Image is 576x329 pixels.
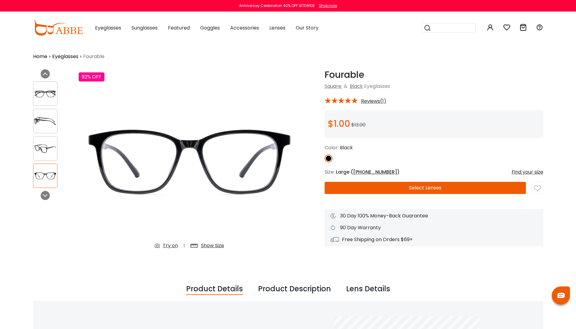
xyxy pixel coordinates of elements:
[33,115,57,127] img: Fourable Black Plastic Eyeglasses , SpringHinges , UniversalBridgeFit Frames from ABBE Glasses
[557,293,565,298] img: chat
[33,170,57,182] img: Fourable Black Plastic Eyeglasses , SpringHinges , UniversalBridgeFit Frames from ABBE Glasses
[79,72,104,81] div: 92% OFF
[83,53,104,60] span: Fourable
[336,168,400,175] span: Large ( )
[343,83,349,90] span: &
[168,24,190,31] span: Featured
[201,242,224,249] div: Show Size
[353,168,397,175] span: [PHONE_NUMBER]
[331,236,537,243] div: Free Shipping on Orders $69+
[79,69,300,254] img: Fourable Black Plastic Eyeglasses , SpringHinges , UniversalBridgeFit Frames from ABBE Glasses
[331,212,537,220] div: 30 Day 100% Money-Back Guarantee
[316,3,337,8] a: Shop now
[325,144,339,151] span: Color:
[239,3,315,9] div: Anniversay Celebration 40% OFF SITEWIDE
[269,24,285,31] span: Lenses
[325,69,543,80] h1: Fourable
[328,117,350,130] span: $1.00
[534,185,541,192] img: like
[186,283,243,295] div: Product Details
[33,88,57,100] img: Fourable Black Plastic Eyeglasses , SpringHinges , UniversalBridgeFit Frames from ABBE Glasses
[319,3,337,9] div: Shop now
[350,83,363,90] a: Black
[325,182,526,194] button: Select Lenses
[230,24,259,31] span: Accessories
[258,283,331,295] div: Product Description
[512,168,543,176] div: Find your size
[33,53,47,60] a: Home
[95,24,121,31] span: Eyeglasses
[325,168,335,175] span: Size:
[131,24,158,31] span: Sunglasses
[33,20,83,36] img: abbeglasses.com
[163,242,178,249] div: Try on
[296,24,319,31] span: Our Story
[200,24,220,31] span: Goggles
[325,83,341,90] a: Square
[52,53,78,60] a: Eyeglasses
[346,283,390,295] div: Lens Details
[364,83,390,90] span: Eyeglasses
[351,121,366,128] span: $13.00
[33,143,57,154] img: Fourable Black Plastic Eyeglasses , SpringHinges , UniversalBridgeFit Frames from ABBE Glasses
[331,224,537,231] div: 90 Day Warranty
[340,144,353,151] span: Black
[361,99,386,104] span: Reviews(1)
